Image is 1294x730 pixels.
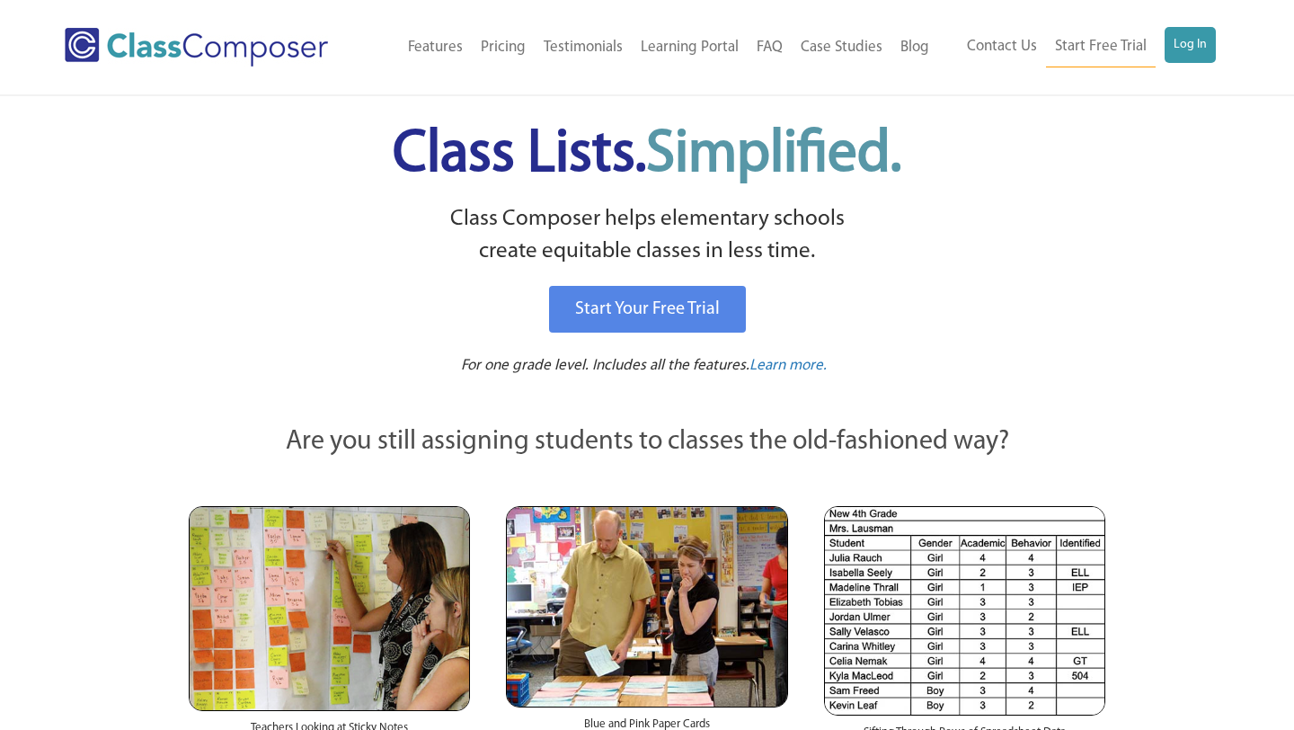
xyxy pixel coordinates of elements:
[65,28,328,67] img: Class Composer
[749,358,827,373] span: Learn more.
[646,126,901,184] span: Simplified.
[461,358,749,373] span: For one grade level. Includes all the features.
[891,28,938,67] a: Blog
[958,27,1046,67] a: Contact Us
[369,28,938,67] nav: Header Menu
[792,28,891,67] a: Case Studies
[189,506,470,711] img: Teachers Looking at Sticky Notes
[824,506,1105,716] img: Spreadsheets
[748,28,792,67] a: FAQ
[575,300,720,318] span: Start Your Free Trial
[749,355,827,378] a: Learn more.
[186,203,1108,269] p: Class Composer helps elementary schools create equitable classes in less time.
[535,28,632,67] a: Testimonials
[472,28,535,67] a: Pricing
[1046,27,1156,67] a: Start Free Trial
[1165,27,1216,63] a: Log In
[632,28,748,67] a: Learning Portal
[393,126,901,184] span: Class Lists.
[189,423,1105,462] p: Are you still assigning students to classes the old-fashioned way?
[549,286,746,333] a: Start Your Free Trial
[506,506,787,707] img: Blue and Pink Paper Cards
[399,28,472,67] a: Features
[938,27,1216,67] nav: Header Menu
